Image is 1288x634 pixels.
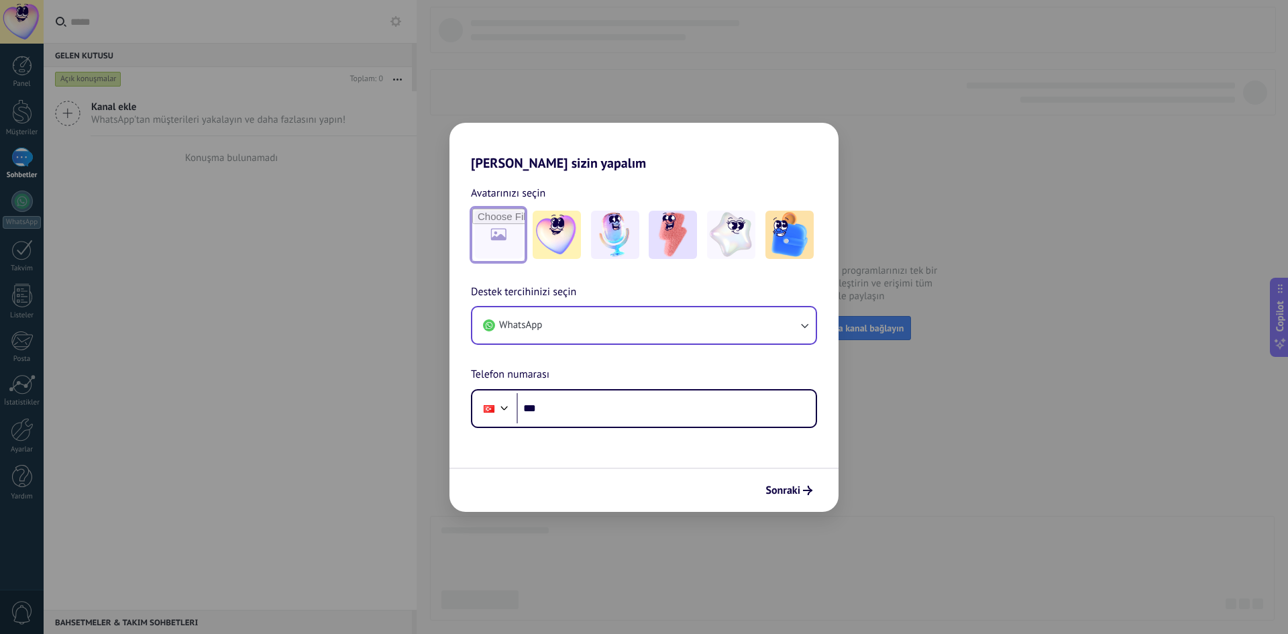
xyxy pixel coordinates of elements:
[759,479,818,502] button: Sonraki
[533,211,581,259] img: -1.jpeg
[472,307,816,344] button: WhatsApp
[449,123,839,171] h2: [PERSON_NAME] sizin yapalım
[499,319,542,332] span: WhatsApp
[471,184,545,202] span: Avatarınızı seçin
[476,394,502,423] div: Turkey: + 90
[765,486,800,495] span: Sonraki
[591,211,639,259] img: -2.jpeg
[649,211,697,259] img: -3.jpeg
[471,284,576,301] span: Destek tercihinizi seçin
[707,211,755,259] img: -4.jpeg
[471,366,549,384] span: Telefon numarası
[765,211,814,259] img: -5.jpeg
